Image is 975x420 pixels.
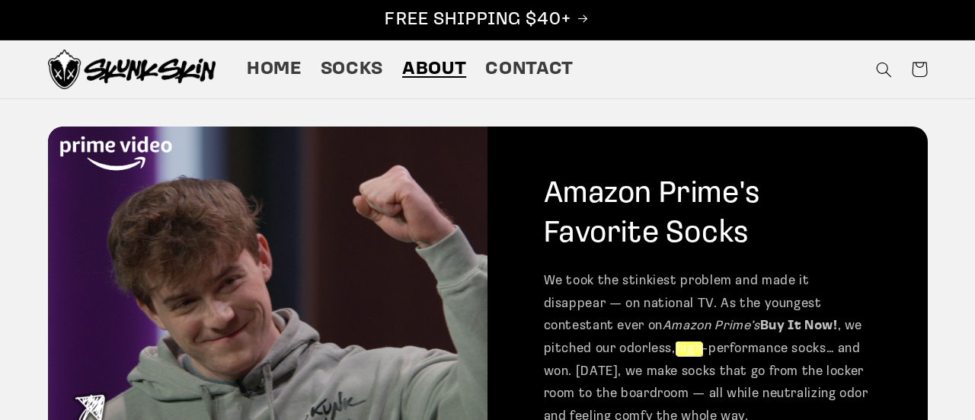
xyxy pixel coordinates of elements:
span: Socks [321,58,383,82]
a: Home [237,48,311,91]
summary: Search [867,52,902,87]
strong: Buy It Now! [760,319,838,332]
h2: Amazon Prime's Favorite Socks [544,175,872,254]
em: high [676,341,703,356]
em: Amazon Prime’s [663,319,760,332]
p: FREE SHIPPING $40+ [16,8,959,32]
a: Socks [311,48,392,91]
a: Contact [476,48,583,91]
span: About [402,58,466,82]
a: About [392,48,475,91]
span: Contact [485,58,573,82]
img: Skunk Skin Anti-Odor Socks. [48,50,216,89]
span: Home [247,58,302,82]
